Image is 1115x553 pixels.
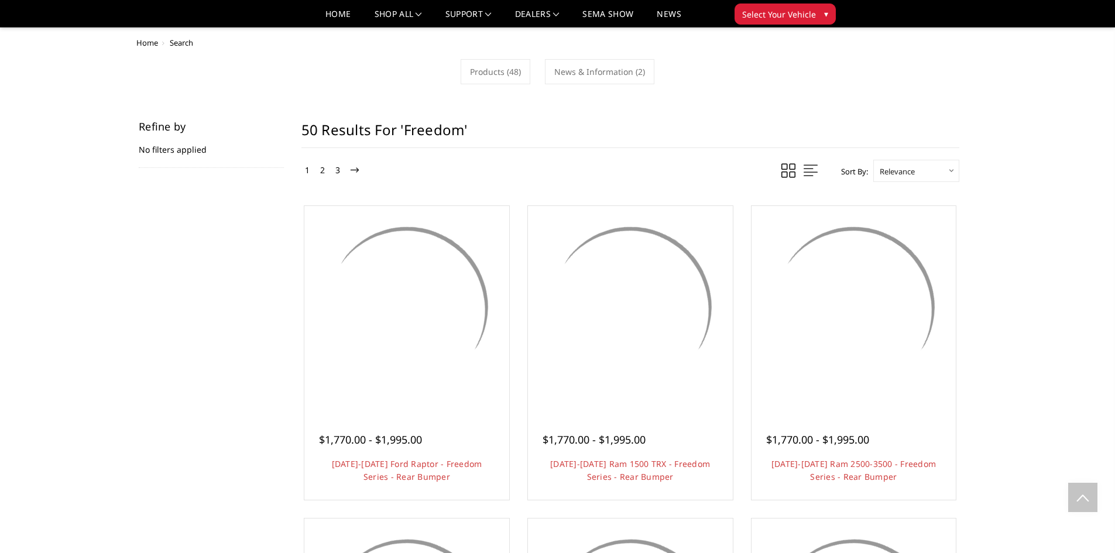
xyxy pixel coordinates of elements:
a: 2021-2024 Ram 1500 TRX - Freedom Series - Rear Bumper 2021-2024 Ram 1500 TRX - Freedom Series - R... [531,209,730,408]
a: [DATE]-[DATE] Ram 1500 TRX - Freedom Series - Rear Bumper [550,458,710,482]
div: No filters applied [139,121,284,168]
span: Search [170,37,193,48]
span: $1,770.00 - $1,995.00 [766,432,869,446]
a: 1 [302,163,313,177]
button: Select Your Vehicle [735,4,836,25]
a: [DATE]-[DATE] Ford Raptor - Freedom Series - Rear Bumper [332,458,482,482]
a: 2019-2025 Ram 2500-3500 - Freedom Series - Rear Bumper 2019-2025 Ram 2500-3500 - Freedom Series -... [754,209,953,408]
span: ▾ [824,8,828,20]
label: Sort By: [835,163,868,180]
a: 2 [317,163,328,177]
a: Dealers [515,10,560,27]
span: $1,770.00 - $1,995.00 [543,432,646,446]
a: 3 [332,163,343,177]
a: Home [325,10,351,27]
a: shop all [375,10,422,27]
a: Home [136,37,158,48]
a: Click to Top [1068,483,1097,512]
a: News [657,10,681,27]
a: 2021-2025 Ford Raptor - Freedom Series - Rear Bumper 2021-2025 Ford Raptor - Freedom Series - Rea... [307,209,506,408]
a: News & Information (2) [545,59,654,84]
a: SEMA Show [582,10,633,27]
span: Select Your Vehicle [742,8,816,20]
span: $1,770.00 - $1,995.00 [319,432,422,446]
a: Products (48) [461,59,530,84]
h1: 50 results for 'freedom' [301,121,959,148]
h5: Refine by [139,121,284,132]
a: Support [445,10,492,27]
a: [DATE]-[DATE] Ram 2500-3500 - Freedom Series - Rear Bumper [771,458,936,482]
